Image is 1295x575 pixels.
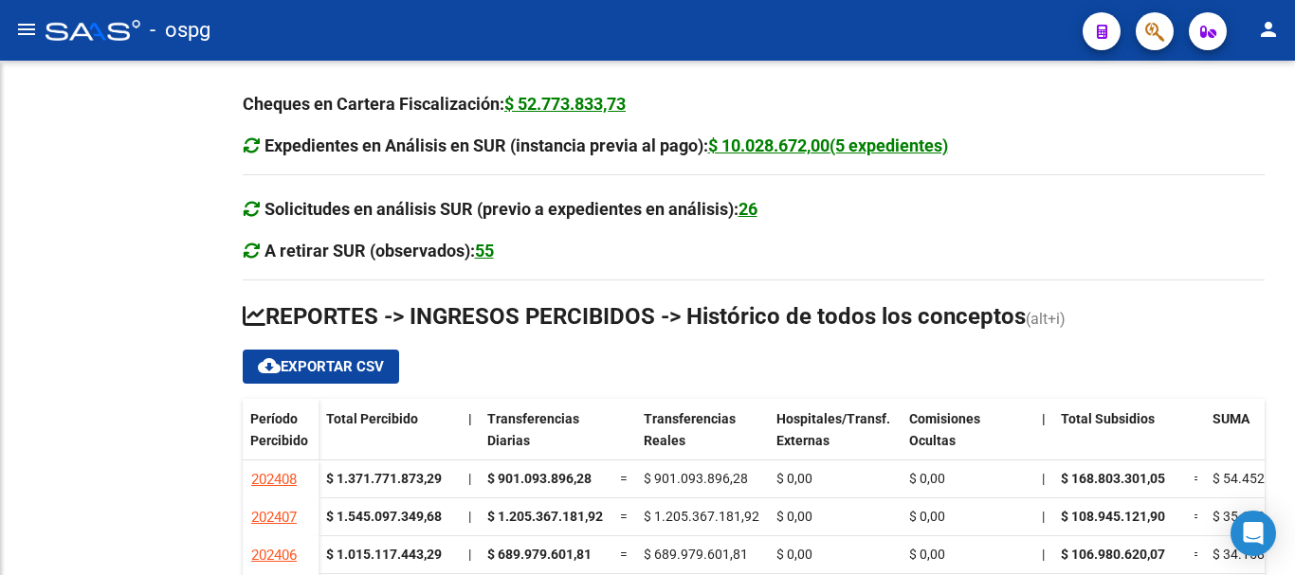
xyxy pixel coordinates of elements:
[1061,509,1165,524] span: $ 108.945.121,90
[620,547,628,562] span: =
[776,471,812,486] span: $ 0,00
[1061,547,1165,562] span: $ 106.980.620,07
[251,509,297,526] span: 202407
[487,509,603,524] span: $ 1.205.367.181,92
[487,471,592,486] span: $ 901.093.896,28
[326,411,418,426] span: Total Percibido
[243,399,319,478] datatable-header-cell: Período Percibido
[620,471,628,486] span: =
[258,354,281,377] mat-icon: cloud_download
[909,411,980,448] span: Comisiones Ocultas
[243,94,626,114] strong: Cheques en Cartera Fiscalización:
[1194,547,1201,562] span: =
[739,196,757,223] div: 26
[487,411,579,448] span: Transferencias Diarias
[326,471,442,486] strong: $ 1.371.771.873,29
[644,509,759,524] span: $ 1.205.367.181,92
[504,91,626,117] div: $ 52.773.833,73
[909,547,945,562] span: $ 0,00
[644,411,736,448] span: Transferencias Reales
[776,547,812,562] span: $ 0,00
[264,241,494,261] strong: A retirar SUR (observados):
[776,509,812,524] span: $ 0,00
[468,509,471,524] span: |
[636,399,769,478] datatable-header-cell: Transferencias Reales
[708,133,948,159] div: $ 10.028.672,00(5 expedientes)
[487,547,592,562] span: $ 689.979.601,81
[1053,399,1186,478] datatable-header-cell: Total Subsidios
[1061,471,1165,486] span: $ 168.803.301,05
[468,547,471,562] span: |
[326,547,442,562] strong: $ 1.015.117.443,29
[461,399,480,478] datatable-header-cell: |
[250,411,308,448] span: Período Percibido
[319,399,461,478] datatable-header-cell: Total Percibido
[475,238,494,264] div: 55
[1257,18,1280,41] mat-icon: person
[1026,310,1066,328] span: (alt+i)
[468,471,471,486] span: |
[1231,511,1276,556] div: Open Intercom Messenger
[1194,509,1201,524] span: =
[251,471,297,488] span: 202408
[150,9,210,51] span: - ospg
[620,509,628,524] span: =
[644,547,748,562] span: $ 689.979.601,81
[1194,471,1201,486] span: =
[243,303,1026,330] span: REPORTES -> INGRESOS PERCIBIDOS -> Histórico de todos los conceptos
[1042,471,1045,486] span: |
[1034,399,1053,478] datatable-header-cell: |
[644,471,748,486] span: $ 901.093.896,28
[251,547,297,564] span: 202406
[1042,547,1045,562] span: |
[264,135,948,155] strong: Expedientes en Análisis en SUR (instancia previa al pago):
[909,509,945,524] span: $ 0,00
[15,18,38,41] mat-icon: menu
[909,471,945,486] span: $ 0,00
[258,358,384,375] span: Exportar CSV
[264,199,757,219] strong: Solicitudes en análisis SUR (previo a expedientes en análisis):
[468,411,472,426] span: |
[1042,411,1046,426] span: |
[769,399,902,478] datatable-header-cell: Hospitales/Transf. Externas
[1213,411,1249,426] span: SUMA
[902,399,1034,478] datatable-header-cell: Comisiones Ocultas
[480,399,612,478] datatable-header-cell: Transferencias Diarias
[1042,509,1045,524] span: |
[326,509,442,524] strong: $ 1.545.097.349,68
[1061,411,1155,426] span: Total Subsidios
[243,350,399,384] button: Exportar CSV
[776,411,890,448] span: Hospitales/Transf. Externas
